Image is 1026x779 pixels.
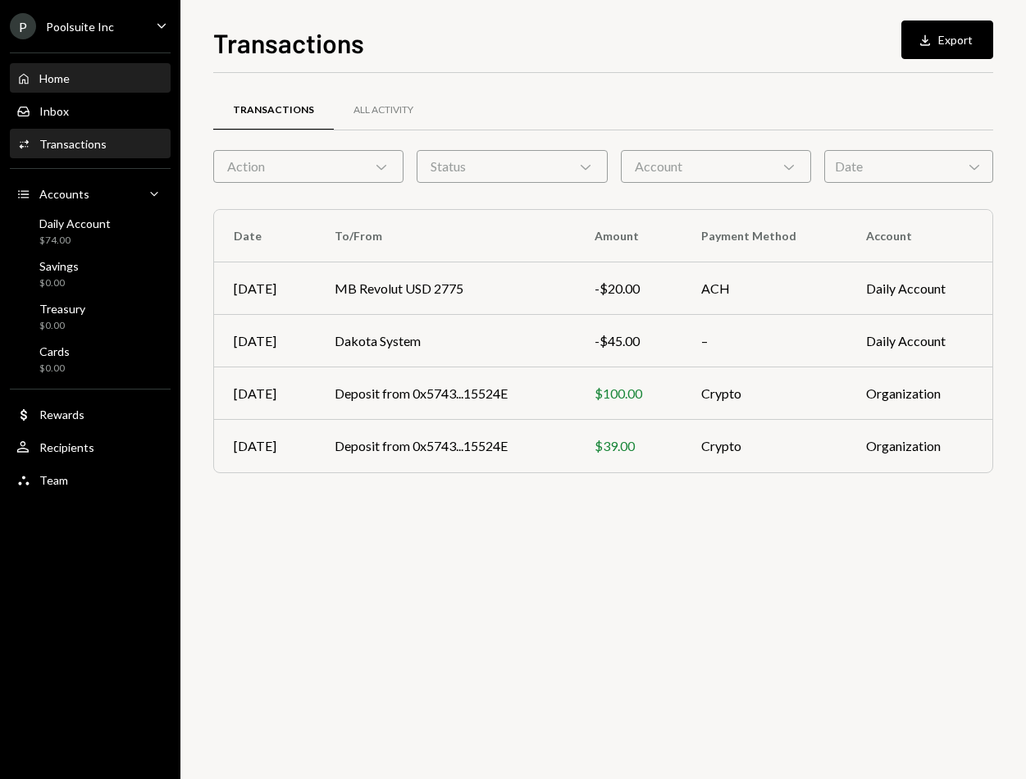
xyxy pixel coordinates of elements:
[10,297,171,336] a: Treasury$0.00
[824,150,993,183] div: Date
[682,315,846,367] td: –
[46,20,114,34] div: Poolsuite Inc
[39,302,85,316] div: Treasury
[10,63,171,93] a: Home
[595,331,662,351] div: -$45.00
[315,420,576,472] td: Deposit from 0x5743...15524E
[846,262,992,315] td: Daily Account
[39,440,94,454] div: Recipients
[39,408,84,421] div: Rewards
[621,150,811,183] div: Account
[901,20,993,59] button: Export
[595,436,662,456] div: $39.00
[682,210,846,262] th: Payment Method
[39,104,69,118] div: Inbox
[10,129,171,158] a: Transactions
[39,276,79,290] div: $0.00
[39,362,70,376] div: $0.00
[682,420,846,472] td: Crypto
[213,89,334,131] a: Transactions
[10,465,171,494] a: Team
[234,279,295,298] div: [DATE]
[39,319,85,333] div: $0.00
[315,210,576,262] th: To/From
[39,187,89,201] div: Accounts
[213,150,404,183] div: Action
[595,384,662,403] div: $100.00
[234,384,295,403] div: [DATE]
[846,420,992,472] td: Organization
[233,103,314,117] div: Transactions
[417,150,607,183] div: Status
[10,432,171,462] a: Recipients
[39,137,107,151] div: Transactions
[10,96,171,125] a: Inbox
[315,315,576,367] td: Dakota System
[39,259,79,273] div: Savings
[595,279,662,298] div: -$20.00
[846,315,992,367] td: Daily Account
[315,262,576,315] td: MB Revolut USD 2775
[39,71,70,85] div: Home
[682,262,846,315] td: ACH
[682,367,846,420] td: Crypto
[10,13,36,39] div: P
[10,212,171,251] a: Daily Account$74.00
[353,103,413,117] div: All Activity
[10,339,171,379] a: Cards$0.00
[39,216,111,230] div: Daily Account
[846,367,992,420] td: Organization
[39,234,111,248] div: $74.00
[846,210,992,262] th: Account
[315,367,576,420] td: Deposit from 0x5743...15524E
[10,254,171,294] a: Savings$0.00
[10,399,171,429] a: Rewards
[39,473,68,487] div: Team
[213,26,364,59] h1: Transactions
[334,89,433,131] a: All Activity
[10,179,171,208] a: Accounts
[575,210,682,262] th: Amount
[39,344,70,358] div: Cards
[214,210,315,262] th: Date
[234,436,295,456] div: [DATE]
[234,331,295,351] div: [DATE]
